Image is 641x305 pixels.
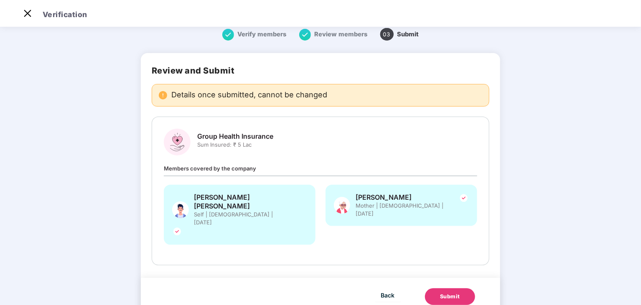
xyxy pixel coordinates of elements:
img: svg+xml;base64,PHN2ZyBpZD0iU3BvdXNlX01hbGUiIHhtbG5zPSJodHRwOi8vd3d3LnczLm9yZy8yMDAwL3N2ZyIgeG1sbn... [172,193,189,226]
span: Members covered by the company [164,165,256,172]
img: svg+xml;base64,PHN2ZyBpZD0iVGljay0yNHgyNCIgeG1sbnM9Imh0dHA6Ly93d3cudzMub3JnLzIwMDAvc3ZnIiB3aWR0aD... [172,226,182,236]
span: Back [381,290,395,300]
span: Group Health Insurance [197,132,273,141]
span: 03 [380,28,394,41]
span: [PERSON_NAME] [356,193,448,202]
span: Review members [315,30,368,38]
div: Submit [440,292,460,301]
img: svg+xml;base64,PHN2ZyB4bWxucz0iaHR0cDovL3d3dy53My5vcmcvMjAwMC9zdmciIHdpZHRoPSIxNiIgaGVpZ2h0PSIxNi... [222,29,234,41]
span: Mother | [DEMOGRAPHIC_DATA] | [DATE] [356,202,448,218]
button: Submit [425,288,475,305]
img: svg+xml;base64,PHN2ZyBpZD0iR3JvdXBfSGVhbHRoX0luc3VyYW5jZSIgZGF0YS1uYW1lPSJHcm91cCBIZWFsdGggSW5zdX... [164,129,191,155]
span: Verify members [238,30,287,38]
span: Submit [397,30,419,38]
img: svg+xml;base64,PHN2ZyB4bWxucz0iaHR0cDovL3d3dy53My5vcmcvMjAwMC9zdmciIHhtbG5zOnhsaW5rPSJodHRwOi8vd3... [334,193,351,218]
h2: Review and Submit [152,66,489,76]
span: Sum Insured: ₹ 5 Lac [197,141,273,149]
span: [PERSON_NAME] [PERSON_NAME] [194,193,298,211]
img: svg+xml;base64,PHN2ZyBpZD0iVGljay0yNHgyNCIgeG1sbnM9Imh0dHA6Ly93d3cudzMub3JnLzIwMDAvc3ZnIiB3aWR0aD... [459,193,469,203]
button: Back [375,288,401,302]
img: svg+xml;base64,PHN2ZyB4bWxucz0iaHR0cDovL3d3dy53My5vcmcvMjAwMC9zdmciIHdpZHRoPSIxNiIgaGVpZ2h0PSIxNi... [299,29,311,41]
span: Details once submitted, cannot be changed [171,91,327,99]
img: svg+xml;base64,PHN2ZyBpZD0iRGFuZ2VyX2FsZXJ0IiBkYXRhLW5hbWU9IkRhbmdlciBhbGVydCIgeG1sbnM9Imh0dHA6Ly... [159,91,167,99]
span: Self | [DEMOGRAPHIC_DATA] | [DATE] [194,211,286,226]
